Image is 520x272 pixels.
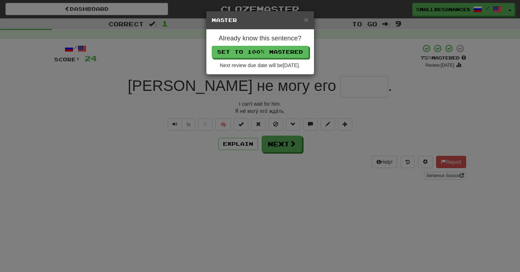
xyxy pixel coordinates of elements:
[212,35,309,42] h4: Already know this sentence?
[212,17,309,24] h5: Master
[304,16,308,24] span: ×
[212,46,309,58] button: Set to 100% Mastered
[304,16,308,23] button: Close
[212,62,309,69] div: Next review due date will be [DATE] .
